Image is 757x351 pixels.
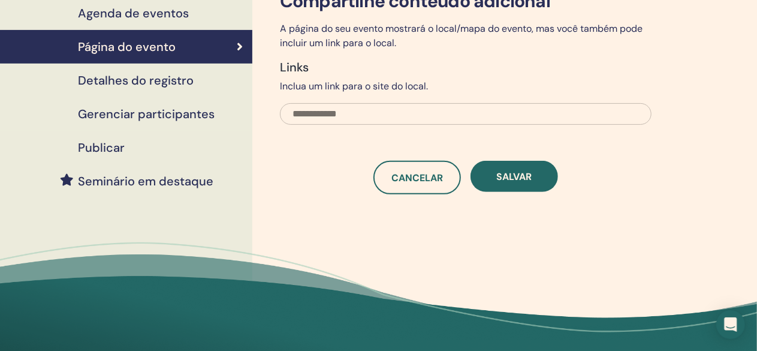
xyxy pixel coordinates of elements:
span: Cancelar [391,172,443,184]
button: Salvar [471,161,558,192]
h4: Página do evento [78,40,176,54]
h4: Links [280,60,652,74]
div: Open Intercom Messenger [716,310,745,339]
span: Salvar [497,170,532,183]
p: Inclua um link para o site do local. [280,79,652,94]
h4: Publicar [78,140,125,155]
h4: Gerenciar participantes [78,107,215,121]
h4: Agenda de eventos [78,6,189,20]
a: Cancelar [373,161,461,194]
p: A página do seu evento mostrará o local/mapa do evento, mas você também pode incluir um link para... [280,22,652,50]
h4: Detalhes do registro [78,73,194,88]
h4: Seminário em destaque [78,174,213,188]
